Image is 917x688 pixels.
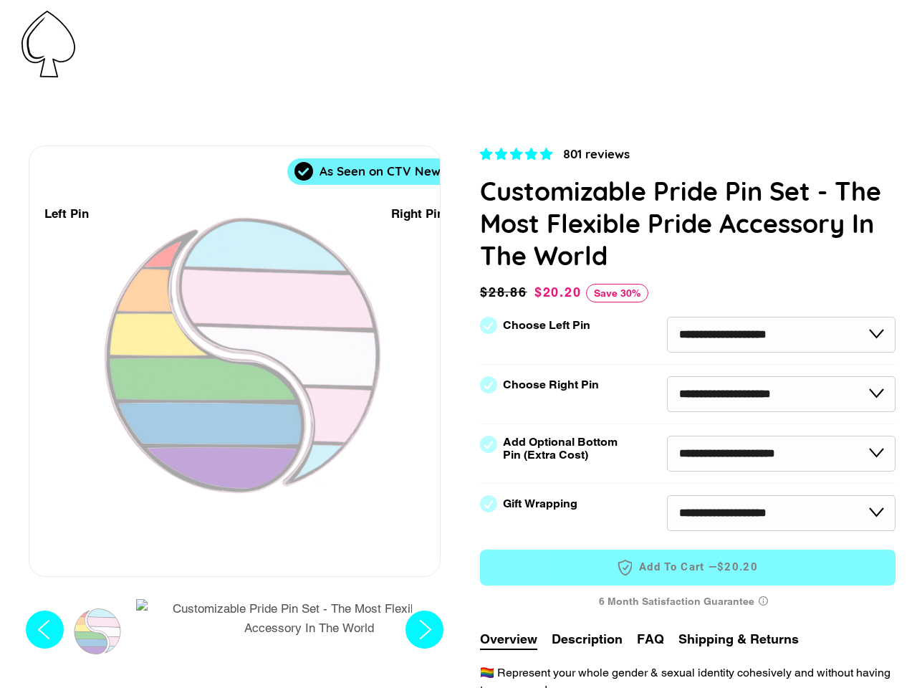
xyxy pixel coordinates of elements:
[391,204,444,224] div: Right Pin
[501,558,874,577] span: Add to Cart —
[480,588,896,615] div: 6 Month Satisfaction Guarantee
[637,629,664,649] button: FAQ
[503,497,577,510] label: Gift Wrapping
[136,599,482,637] img: Customizable Pride Pin Set - The Most Flexible Pride Accessory In The World
[678,629,799,649] button: Shipping & Returns
[534,285,582,300] span: $20.20
[563,146,630,161] span: 801 reviews
[503,319,590,332] label: Choose Left Pin
[586,284,648,302] span: Save 30%
[552,629,623,649] button: Description
[480,282,531,302] span: $28.86
[21,11,75,77] img: Pin-Ace
[480,550,896,586] button: Add to Cart —$20.20
[132,598,486,644] button: Customizable Pride Pin Set - The Most Flexible Pride Accessory In The World
[21,598,68,666] button: Previous slide
[503,378,599,391] label: Choose Right Pin
[401,598,448,666] button: Next slide
[717,560,758,575] span: $20.20
[480,629,537,650] button: Overview
[503,436,623,462] label: Add Optional Bottom Pin (Extra Cost)
[480,175,896,272] h1: Customizable Pride Pin Set - The Most Flexible Pride Accessory In The World
[480,147,556,161] span: 4.83 stars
